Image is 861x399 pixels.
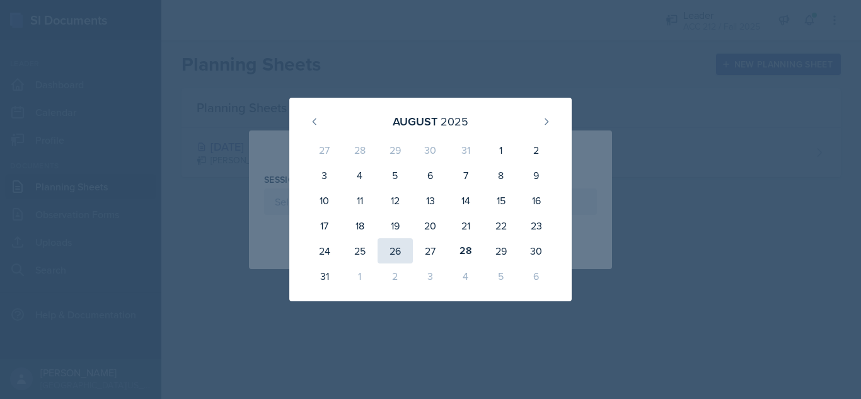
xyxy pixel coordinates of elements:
div: 31 [307,263,342,289]
div: 10 [307,188,342,213]
div: August [393,113,437,130]
div: 28 [448,238,483,263]
div: 8 [483,163,519,188]
div: 12 [378,188,413,213]
div: 14 [448,188,483,213]
div: 13 [413,188,448,213]
div: 2 [378,263,413,289]
div: 11 [342,188,378,213]
div: 23 [519,213,554,238]
div: 27 [413,238,448,263]
div: 20 [413,213,448,238]
div: 26 [378,238,413,263]
div: 3 [307,163,342,188]
div: 7 [448,163,483,188]
div: 3 [413,263,448,289]
div: 27 [307,137,342,163]
div: 2025 [441,113,468,130]
div: 5 [378,163,413,188]
div: 19 [378,213,413,238]
div: 21 [448,213,483,238]
div: 29 [378,137,413,163]
div: 1 [483,137,519,163]
div: 30 [413,137,448,163]
div: 18 [342,213,378,238]
div: 31 [448,137,483,163]
div: 4 [342,163,378,188]
div: 15 [483,188,519,213]
div: 25 [342,238,378,263]
div: 24 [307,238,342,263]
div: 28 [342,137,378,163]
div: 6 [413,163,448,188]
div: 6 [519,263,554,289]
div: 17 [307,213,342,238]
div: 16 [519,188,554,213]
div: 30 [519,238,554,263]
div: 1 [342,263,378,289]
div: 4 [448,263,483,289]
div: 2 [519,137,554,163]
div: 9 [519,163,554,188]
div: 29 [483,238,519,263]
div: 5 [483,263,519,289]
div: 22 [483,213,519,238]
